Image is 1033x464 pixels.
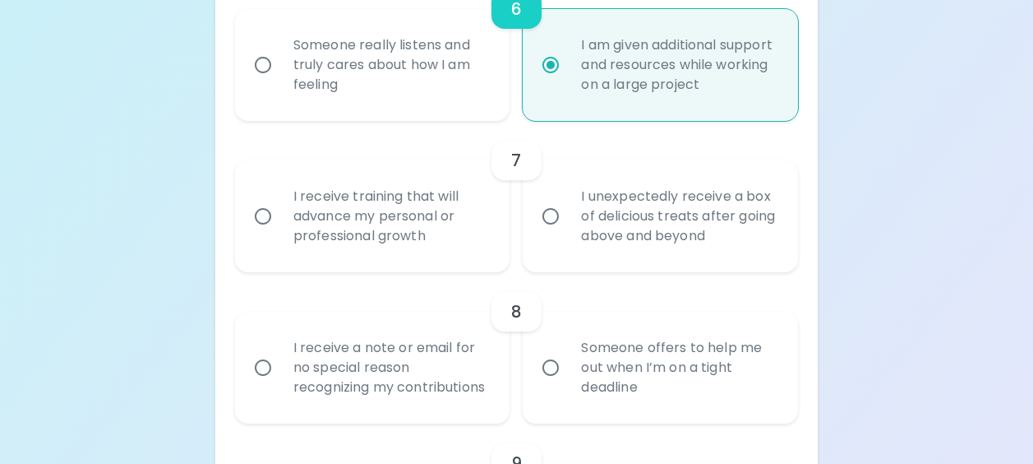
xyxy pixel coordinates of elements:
div: Someone really listens and truly cares about how I am feeling [280,16,501,114]
div: Someone offers to help me out when I’m on a tight deadline [568,318,789,417]
div: I receive a note or email for no special reason recognizing my contributions [280,318,501,417]
h6: 7 [511,147,521,174]
div: I receive training that will advance my personal or professional growth [280,167,501,266]
div: choice-group-check [235,121,798,272]
div: I am given additional support and resources while working on a large project [568,16,789,114]
h6: 8 [511,299,522,325]
div: I unexpectedly receive a box of delicious treats after going above and beyond [568,167,789,266]
div: choice-group-check [235,272,798,424]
